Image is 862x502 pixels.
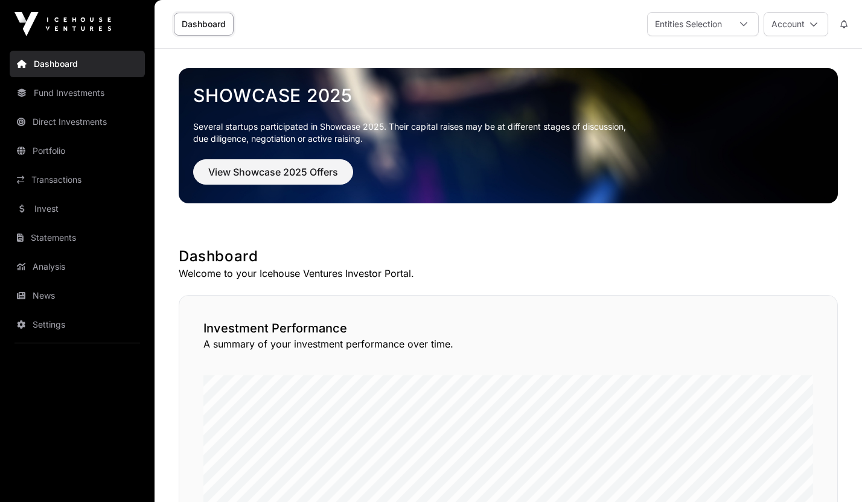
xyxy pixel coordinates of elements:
[802,444,862,502] iframe: Chat Widget
[10,253,145,280] a: Analysis
[10,80,145,106] a: Fund Investments
[179,247,838,266] h1: Dashboard
[648,13,729,36] div: Entities Selection
[10,109,145,135] a: Direct Investments
[179,266,838,281] p: Welcome to your Icehouse Ventures Investor Portal.
[193,84,823,106] a: Showcase 2025
[10,167,145,193] a: Transactions
[193,121,823,145] p: Several startups participated in Showcase 2025. Their capital raises may be at different stages o...
[208,165,338,179] span: View Showcase 2025 Offers
[764,12,828,36] button: Account
[193,171,353,183] a: View Showcase 2025 Offers
[10,224,145,251] a: Statements
[10,195,145,222] a: Invest
[174,13,234,36] a: Dashboard
[10,282,145,309] a: News
[203,320,813,337] h2: Investment Performance
[10,138,145,164] a: Portfolio
[10,311,145,338] a: Settings
[179,68,838,203] img: Showcase 2025
[14,12,111,36] img: Icehouse Ventures Logo
[193,159,353,185] button: View Showcase 2025 Offers
[203,337,813,351] p: A summary of your investment performance over time.
[10,51,145,77] a: Dashboard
